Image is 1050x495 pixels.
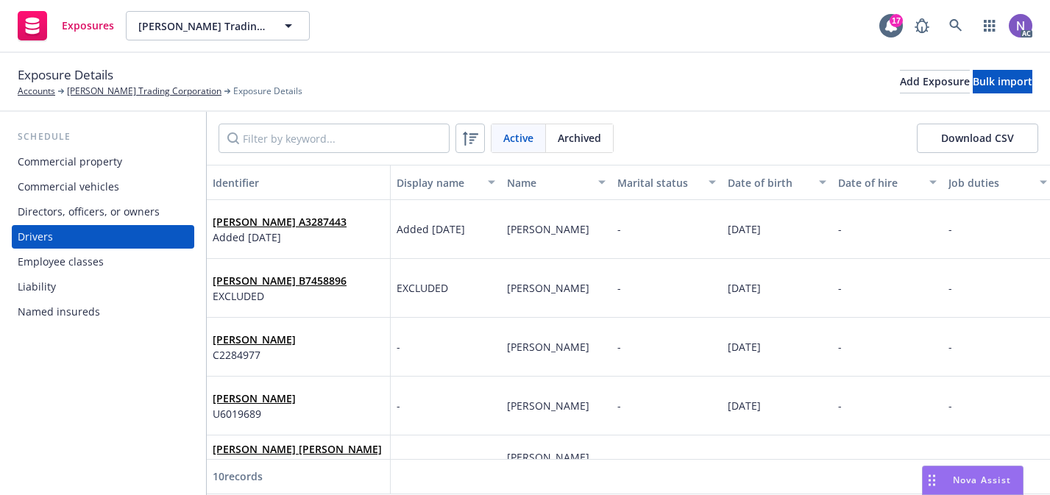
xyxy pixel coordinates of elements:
span: EXCLUDED [213,288,347,304]
span: EXCLUDED [397,280,448,296]
span: Added [DATE] [213,229,347,245]
button: Marital status [611,165,722,200]
span: - [617,222,621,236]
button: Display name [391,165,501,200]
span: Exposure Details [233,85,302,98]
div: Named insureds [18,300,100,324]
a: Named insureds [12,300,194,324]
button: Date of hire [832,165,943,200]
span: 2024 [838,457,862,471]
div: Display name [397,175,479,190]
span: - [617,457,621,471]
span: Active [503,130,533,146]
button: Nova Assist [922,466,1024,495]
span: [PERSON_NAME] A3287443 [213,214,347,229]
img: photo [1009,14,1032,38]
div: Marital status [617,175,700,190]
span: U6019689 [213,406,296,421]
a: Liability [12,275,194,299]
div: Commercial vehicles [18,175,119,199]
span: [DATE] [728,340,761,354]
span: Archived [558,130,601,146]
div: Drag to move [923,466,941,494]
span: [DATE] [728,281,761,295]
a: Exposures [12,5,120,46]
a: [PERSON_NAME] [PERSON_NAME] B6244942 [213,442,382,471]
span: [DATE] [728,457,761,471]
button: Name [501,165,611,200]
input: Filter by keyword... [219,124,450,153]
span: - [617,399,621,413]
span: Exposures [62,20,114,32]
a: Directors, officers, or owners [12,200,194,224]
button: Add Exposure [900,70,970,93]
span: - [948,399,952,413]
a: [PERSON_NAME] A3287443 [213,215,347,229]
span: - [617,340,621,354]
a: [PERSON_NAME] Trading Corporation [67,85,221,98]
span: - [838,340,842,354]
span: - [617,281,621,295]
span: [PERSON_NAME] Trading Corporation [138,18,266,34]
a: Drivers [12,225,194,249]
span: [DATE] [728,399,761,413]
span: - [948,222,952,236]
a: Commercial vehicles [12,175,194,199]
span: - [838,222,842,236]
div: Bulk import [973,71,1032,93]
button: Bulk import [973,70,1032,93]
span: [PERSON_NAME] [213,332,296,347]
div: Date of birth [728,175,810,190]
div: Drivers [18,225,53,249]
div: Schedule [12,129,194,144]
a: Switch app [975,11,1004,40]
span: Delivery Driver [948,457,1021,471]
a: Search [941,11,971,40]
button: Download CSV [917,124,1038,153]
button: Date of birth [722,165,832,200]
div: Job duties [948,175,1031,190]
div: Identifier [213,175,384,190]
div: Name [507,175,589,190]
span: - [948,340,952,354]
span: - [948,281,952,295]
span: [PERSON_NAME] [PERSON_NAME] [507,450,592,480]
span: - [397,398,400,413]
button: Identifier [207,165,391,200]
div: Employee classes [18,250,104,274]
span: [PERSON_NAME] [507,399,589,413]
span: C2284977 [213,347,296,363]
a: Commercial property [12,150,194,174]
span: - [838,399,842,413]
a: [PERSON_NAME] [213,332,296,346]
span: 10 records [213,469,263,483]
span: [PERSON_NAME] B7458896 [213,273,347,288]
div: Liability [18,275,56,299]
div: Add Exposure [900,71,970,93]
span: - [397,339,400,355]
div: Directors, officers, or owners [18,200,160,224]
a: [PERSON_NAME] B7458896 [213,274,347,288]
span: [PERSON_NAME] [213,391,296,406]
a: [PERSON_NAME] [213,391,296,405]
div: Commercial property [18,150,122,174]
span: [PERSON_NAME] [507,340,589,354]
div: Date of hire [838,175,920,190]
span: [PERSON_NAME] [507,222,589,236]
a: Report a Bug [907,11,937,40]
a: Employee classes [12,250,194,274]
span: - [838,281,842,295]
span: Exposure Details [18,65,113,85]
span: [PERSON_NAME] [PERSON_NAME] B6244942 [213,441,384,472]
a: Accounts [18,85,55,98]
div: 17 [890,14,903,27]
span: [DATE] [728,222,761,236]
span: Added [DATE] [397,221,465,237]
span: Nova Assist [953,474,1011,486]
span: Added [DATE] [397,457,465,472]
button: [PERSON_NAME] Trading Corporation [126,11,310,40]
